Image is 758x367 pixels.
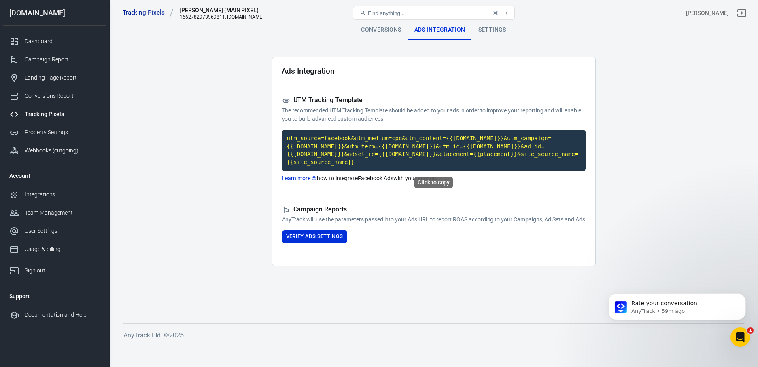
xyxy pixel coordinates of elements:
div: Click to copy [414,177,453,188]
div: Conversions [355,20,408,40]
a: Tracking Pixels [123,8,174,17]
div: Account id: vFuTmTDd [686,9,729,17]
a: Sign out [732,3,752,23]
div: Ads Integration [408,20,472,40]
div: Documentation and Help [25,311,100,319]
a: Landing Page Report [3,69,106,87]
div: Tracking Pixels [25,110,100,118]
a: Usage & billing [3,240,106,258]
iframe: Intercom live chat [730,327,750,347]
a: Tracking Pixels [3,105,106,123]
a: User Settings [3,222,106,240]
p: how to integrate Facebook Ads with your account. [282,174,586,183]
li: Account [3,166,106,186]
h2: Ads Integration [282,67,335,75]
div: Brandi Clark (MAIN PIXEL) [180,6,261,14]
div: Conversions Report [25,92,100,100]
button: Verify Ads Settings [282,230,347,243]
div: User Settings [25,227,100,235]
div: Team Management [25,209,100,217]
div: Landing Page Report [25,74,100,82]
div: [DOMAIN_NAME] [3,9,106,17]
p: The recommended UTM Tracking Template should be added to your ads in order to improve your report... [282,106,586,123]
div: Sign out [25,266,100,275]
div: Settings [472,20,513,40]
span: 1 [747,327,754,334]
div: Property Settings [25,128,100,137]
span: Find anything... [368,10,405,16]
h6: AnyTrack Ltd. © 2025 [123,330,730,340]
button: Find anything...⌘ + K [353,6,515,20]
div: Usage & billing [25,245,100,253]
a: Team Management [3,204,106,222]
h5: Campaign Reports [282,205,586,214]
a: Sign out [3,258,106,280]
a: Campaign Report [3,51,106,69]
div: Webhooks (outgoing) [25,146,100,155]
a: Integrations [3,186,106,204]
a: Dashboard [3,32,106,51]
div: 1662782973969811, standoutfitpro.com [180,14,263,20]
h5: UTM Tracking Template [282,96,586,105]
li: Support [3,287,106,306]
a: Webhooks (outgoing) [3,141,106,160]
a: Conversions Report [3,87,106,105]
code: Click to copy [282,130,586,171]
iframe: Intercom notifications message [596,276,758,345]
a: Property Settings [3,123,106,141]
div: Integrations [25,190,100,199]
p: AnyTrack will use the parameters passed into your Ads URL to report ROAS according to your Campai... [282,215,586,224]
div: Dashboard [25,37,100,46]
a: Learn more [282,174,317,183]
div: Campaign Report [25,55,100,64]
div: ⌘ + K [493,10,508,16]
